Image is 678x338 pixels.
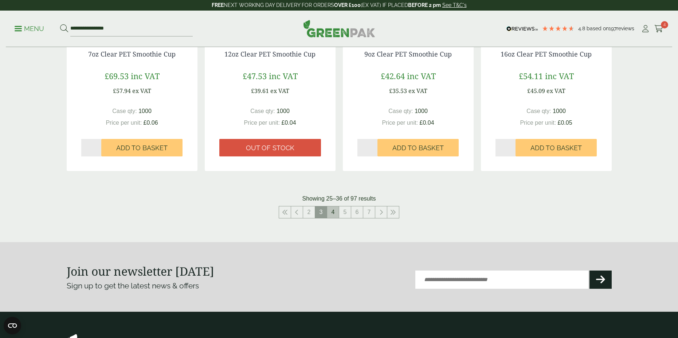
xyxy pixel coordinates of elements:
[553,108,566,114] span: 1000
[250,108,275,114] span: Case qty:
[392,144,444,152] span: Add to Basket
[270,87,289,95] span: ex VAT
[219,139,321,156] a: Out of stock
[246,144,294,152] span: Out of stock
[106,120,142,126] span: Price per unit:
[442,2,467,8] a: See T&C's
[251,87,269,95] span: £39.61
[420,120,434,126] span: £0.04
[545,70,574,81] span: inc VAT
[67,263,214,279] strong: Join our newsletter [DATE]
[587,26,609,31] span: Based on
[389,87,407,95] span: £35.53
[609,26,616,31] span: 197
[302,194,376,203] p: Showing 25–36 of 97 results
[105,70,129,81] span: £69.53
[364,50,452,58] a: 9oz Clear PET Smoothie Cup
[388,108,413,114] span: Case qty:
[381,70,405,81] span: £42.64
[101,139,183,156] button: Add to Basket
[116,144,168,152] span: Add to Basket
[377,139,459,156] button: Add to Basket
[243,70,267,81] span: £47.53
[519,70,543,81] span: £54.11
[334,2,361,8] strong: OVER £100
[506,26,538,31] img: REVIEWS.io
[303,20,375,37] img: GreenPak Supplies
[641,25,650,32] i: My Account
[530,144,582,152] span: Add to Basket
[578,26,587,31] span: 4.8
[67,280,312,292] p: Sign up to get the latest news & offers
[516,139,597,156] button: Add to Basket
[501,50,592,58] a: 16oz Clear PET Smoothie Cup
[315,206,327,218] span: 3
[351,206,363,218] a: 6
[282,120,296,126] span: £0.04
[132,87,151,95] span: ex VAT
[244,120,280,126] span: Price per unit:
[4,317,21,334] button: Open CMP widget
[327,206,339,218] a: 4
[113,87,131,95] span: £57.94
[277,108,290,114] span: 1000
[112,108,137,114] span: Case qty:
[303,206,315,218] a: 2
[654,25,663,32] i: Cart
[339,206,351,218] a: 5
[520,120,556,126] span: Price per unit:
[526,108,551,114] span: Case qty:
[546,87,565,95] span: ex VAT
[415,108,428,114] span: 1000
[131,70,160,81] span: inc VAT
[224,50,316,58] a: 12oz Clear PET Smoothie Cup
[138,108,152,114] span: 1000
[269,70,298,81] span: inc VAT
[542,25,575,32] div: 4.79 Stars
[15,24,44,32] a: Menu
[661,21,668,28] span: 4
[363,206,375,218] a: 7
[407,70,436,81] span: inc VAT
[527,87,545,95] span: £45.09
[15,24,44,33] p: Menu
[558,120,572,126] span: £0.05
[212,2,224,8] strong: FREE
[408,2,441,8] strong: BEFORE 2 pm
[382,120,418,126] span: Price per unit:
[408,87,427,95] span: ex VAT
[654,23,663,34] a: 4
[144,120,158,126] span: £0.06
[88,50,176,58] a: 7oz Clear PET Smoothie Cup
[616,26,634,31] span: reviews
